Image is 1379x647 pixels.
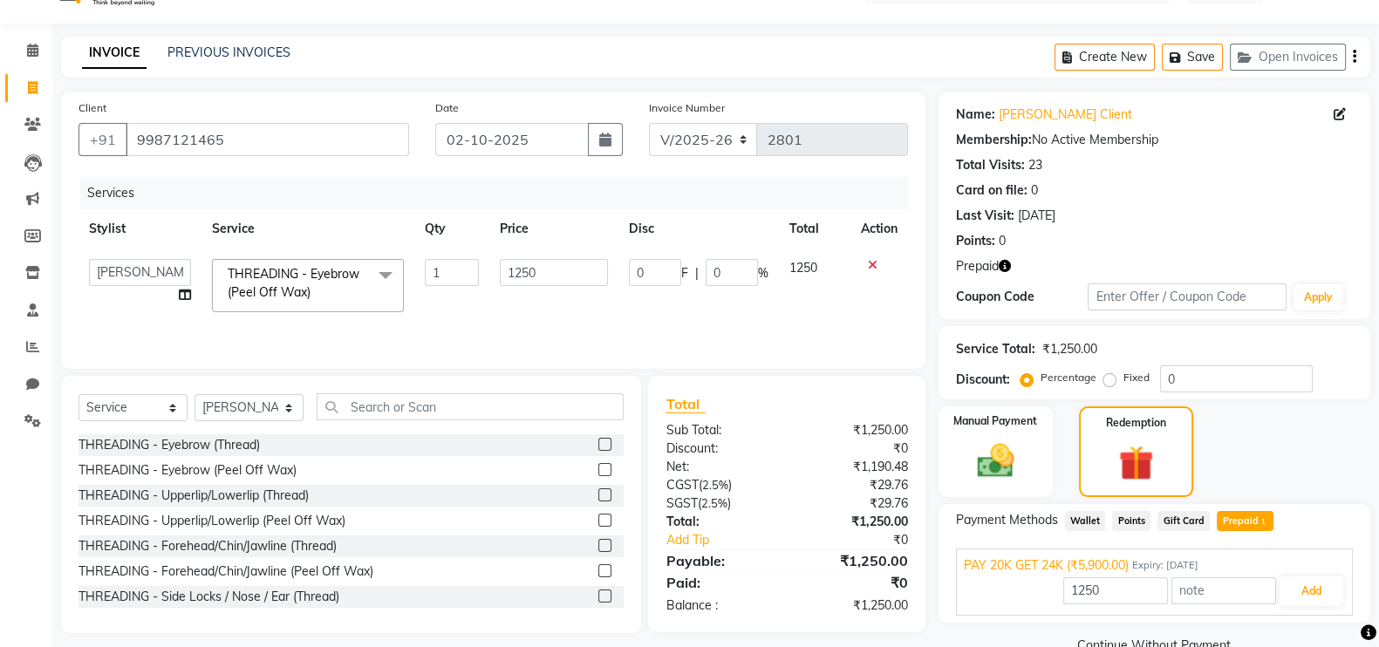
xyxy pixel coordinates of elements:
[1018,207,1055,225] div: [DATE]
[956,207,1014,225] div: Last Visit:
[953,413,1037,429] label: Manual Payment
[167,44,290,60] a: PREVIOUS INVOICES
[850,209,908,249] th: Action
[1280,576,1343,606] button: Add
[1063,577,1168,604] input: Amount
[79,588,339,606] div: THREADING - Side Locks / Nose / Ear (Thread)
[964,556,1129,575] span: PAY 20K GET 24K (₹5,900.00)
[787,494,921,513] div: ₹29.76
[956,257,999,276] span: Prepaid
[787,572,921,593] div: ₹0
[1028,156,1042,174] div: 23
[1230,44,1346,71] button: Open Invoices
[787,476,921,494] div: ₹29.76
[652,550,787,571] div: Payable:
[956,131,1353,149] div: No Active Membership
[1258,517,1267,528] span: 1
[652,596,787,615] div: Balance :
[695,264,699,283] span: |
[1108,441,1164,485] img: _gift.svg
[649,100,725,116] label: Invoice Number
[758,264,768,283] span: %
[956,232,995,250] div: Points:
[1041,370,1096,385] label: Percentage
[1065,511,1106,531] span: Wallet
[701,478,727,492] span: 2.5%
[79,436,260,454] div: THREADING - Eyebrow (Thread)
[956,288,1089,306] div: Coupon Code
[787,421,921,439] div: ₹1,250.00
[700,496,727,510] span: 2.5%
[652,458,787,476] div: Net:
[652,476,787,494] div: ( )
[1088,283,1287,310] input: Enter Offer / Coupon Code
[956,340,1035,358] div: Service Total:
[666,495,697,511] span: SGST
[787,439,921,458] div: ₹0
[956,511,1058,529] span: Payment Methods
[618,209,779,249] th: Disc
[666,477,698,493] span: CGST
[789,260,817,276] span: 1250
[79,461,297,480] div: THREADING - Eyebrow (Peel Off Wax)
[1294,284,1343,310] button: Apply
[1055,44,1155,71] button: Create New
[435,100,459,116] label: Date
[999,232,1006,250] div: 0
[652,439,787,458] div: Discount:
[1217,511,1273,531] span: Prepaid
[80,177,921,209] div: Services
[956,371,1010,389] div: Discount:
[1132,558,1198,573] span: Expiry: [DATE]
[956,131,1032,149] div: Membership:
[809,531,921,549] div: ₹0
[1157,511,1210,531] span: Gift Card
[966,439,1025,482] img: _cash.svg
[779,209,850,249] th: Total
[201,209,414,249] th: Service
[1112,511,1150,531] span: Points
[1031,181,1038,200] div: 0
[79,512,345,530] div: THREADING - Upperlip/Lowerlip (Peel Off Wax)
[999,106,1132,124] a: [PERSON_NAME] Client
[1106,415,1166,431] label: Redemption
[228,266,359,300] span: THREADING - Eyebrow (Peel Off Wax)
[126,123,409,156] input: Search by Name/Mobile/Email/Code
[652,531,809,549] a: Add Tip
[414,209,489,249] th: Qty
[79,487,309,505] div: THREADING - Upperlip/Lowerlip (Thread)
[82,37,147,69] a: INVOICE
[652,421,787,439] div: Sub Total:
[1123,370,1150,385] label: Fixed
[79,209,201,249] th: Stylist
[1042,340,1097,358] div: ₹1,250.00
[666,395,706,413] span: Total
[787,596,921,615] div: ₹1,250.00
[956,106,995,124] div: Name:
[1162,44,1223,71] button: Save
[787,550,921,571] div: ₹1,250.00
[956,181,1027,200] div: Card on file:
[317,393,624,420] input: Search or Scan
[79,537,337,555] div: THREADING - Forehead/Chin/Jawline (Thread)
[311,284,318,300] a: x
[1171,577,1276,604] input: note
[956,156,1025,174] div: Total Visits:
[489,209,619,249] th: Price
[79,123,127,156] button: +91
[652,572,787,593] div: Paid:
[681,264,688,283] span: F
[79,562,373,581] div: THREADING - Forehead/Chin/Jawline (Peel Off Wax)
[787,458,921,476] div: ₹1,190.48
[652,513,787,531] div: Total:
[787,513,921,531] div: ₹1,250.00
[652,494,787,513] div: ( )
[79,100,106,116] label: Client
